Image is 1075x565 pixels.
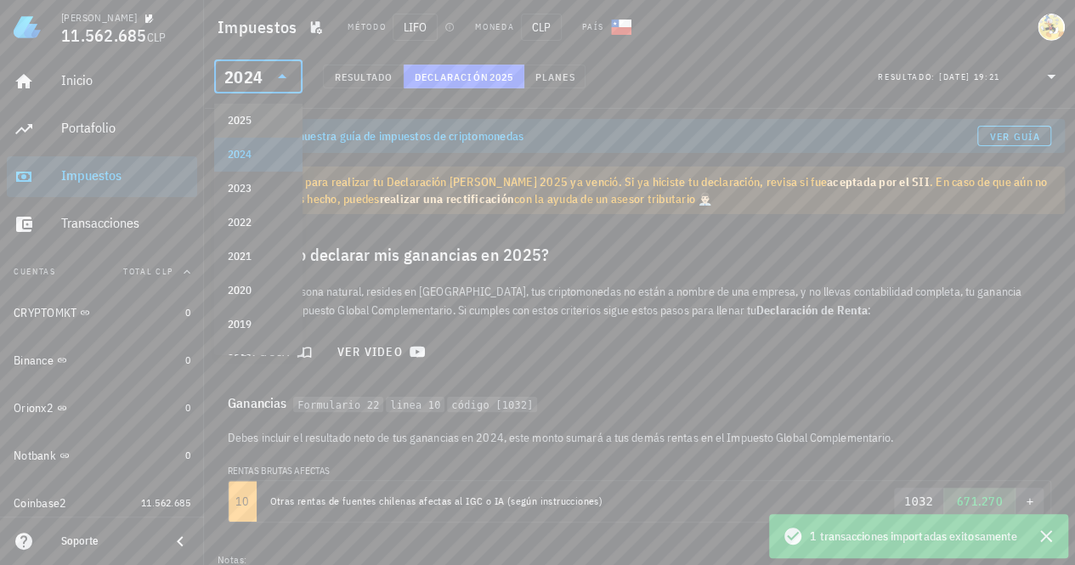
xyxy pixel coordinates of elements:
div: ¿Cómo declarar mis ganancias en 2025? [214,228,1065,282]
div: CRYPTOMKT [14,306,76,320]
a: Impuestos [7,156,197,197]
button: Planes [524,65,586,88]
div: Resultado:[DATE] 19:21 [868,60,1072,93]
a: Binance 0 [7,340,197,381]
div: 2022 [228,216,289,229]
a: Coinbase2 11.562.685 [7,483,197,523]
div: Impuestos [61,167,190,184]
code: linea 10 [386,397,444,413]
span: 0 [185,353,190,366]
div: País [582,20,604,34]
h1: Impuestos [218,14,303,41]
div: 2024 [224,69,263,86]
a: aceptada por el SII [827,174,930,189]
a: ver video [329,336,434,367]
a: CRYPTOMKT 0 [7,292,197,333]
span: CLP [147,30,167,45]
a: Transacciones [7,204,197,245]
div: 2019 [228,318,289,331]
strong: Declaración de Renta [756,302,868,318]
div: Si eres una persona natural, resides en [GEOGRAPHIC_DATA], tus criptomonedas no están a nombre de... [218,272,1061,330]
span: 0 [185,401,190,414]
small: RENTAS BRUTAS AFECTAS [228,465,330,477]
span: Ver guía [989,130,1040,143]
div: [DATE] 19:21 [939,69,1000,86]
div: 2024 [214,59,303,93]
span: 671.270 [957,494,1003,509]
div: CL-icon [611,17,631,37]
code: código [1032] [447,397,537,413]
button: CuentasTotal CLP [7,251,197,292]
img: LedgiFi [14,14,41,41]
div: 2021 [228,250,289,263]
div: Moneda [475,20,514,34]
span: CLP [521,14,562,41]
a: realizar una rectificación [380,191,515,206]
span: LIFO [393,14,438,41]
span: 1 transacciones importadas exitosamente [810,527,1017,545]
div: [PERSON_NAME] [61,11,137,25]
div: 2018 [228,352,289,365]
span: 11.562.685 [61,24,147,47]
a: Inicio [7,61,197,102]
div: Notbank [14,449,56,463]
div: avatar [1038,14,1065,41]
div: Portafolio [61,120,190,136]
a: Orionx2 0 [7,387,197,428]
div: 2024 [228,148,289,161]
span: 11.562.685 [141,496,190,509]
div: El plazo para realizar tu Declaración [PERSON_NAME] 2025 ya venció. Si ya hiciste tu declaración,... [262,173,1051,207]
div: Método [348,20,386,34]
span: 0 [185,306,190,319]
a: Notbank 0 [7,435,197,476]
td: Otras rentas de fuentes chilenas afectas al IGC o IA (según instrucciones) [257,481,795,522]
pre: + [1026,493,1033,510]
div: Orionx2 [14,401,54,415]
button: Declaración 2025 [404,65,524,88]
div: 2023 [228,182,289,195]
span: Planes [535,71,575,83]
div: Revisa nuestra guía de impuestos de criptomonedas [262,127,977,144]
div: Soporte [61,534,156,548]
span: 2025 [489,71,513,83]
span: Resultado [334,71,393,83]
code: Formulario 22 [293,397,383,413]
div: Resultado: [878,65,939,88]
div: Transacciones [61,215,190,231]
span: Declaración [414,71,489,83]
div: Binance [14,353,54,368]
a: Portafolio [7,109,197,150]
div: Coinbase2 [14,496,66,511]
pre: 1032 [904,493,933,510]
div: 2020 [228,284,289,297]
div: Inicio [61,72,190,88]
span: 0 [185,449,190,461]
p: Debes incluir el resultado neto de tus ganancias en 2024, este monto sumará a tus demás rentas en... [228,428,1051,447]
td: 10 [229,481,257,522]
span: Ganancias [228,391,293,415]
div: 2025 [228,114,289,127]
span: ver video [336,344,427,359]
span: Total CLP [123,266,173,277]
a: Ver guía [977,126,1051,146]
button: Resultado [323,65,404,88]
